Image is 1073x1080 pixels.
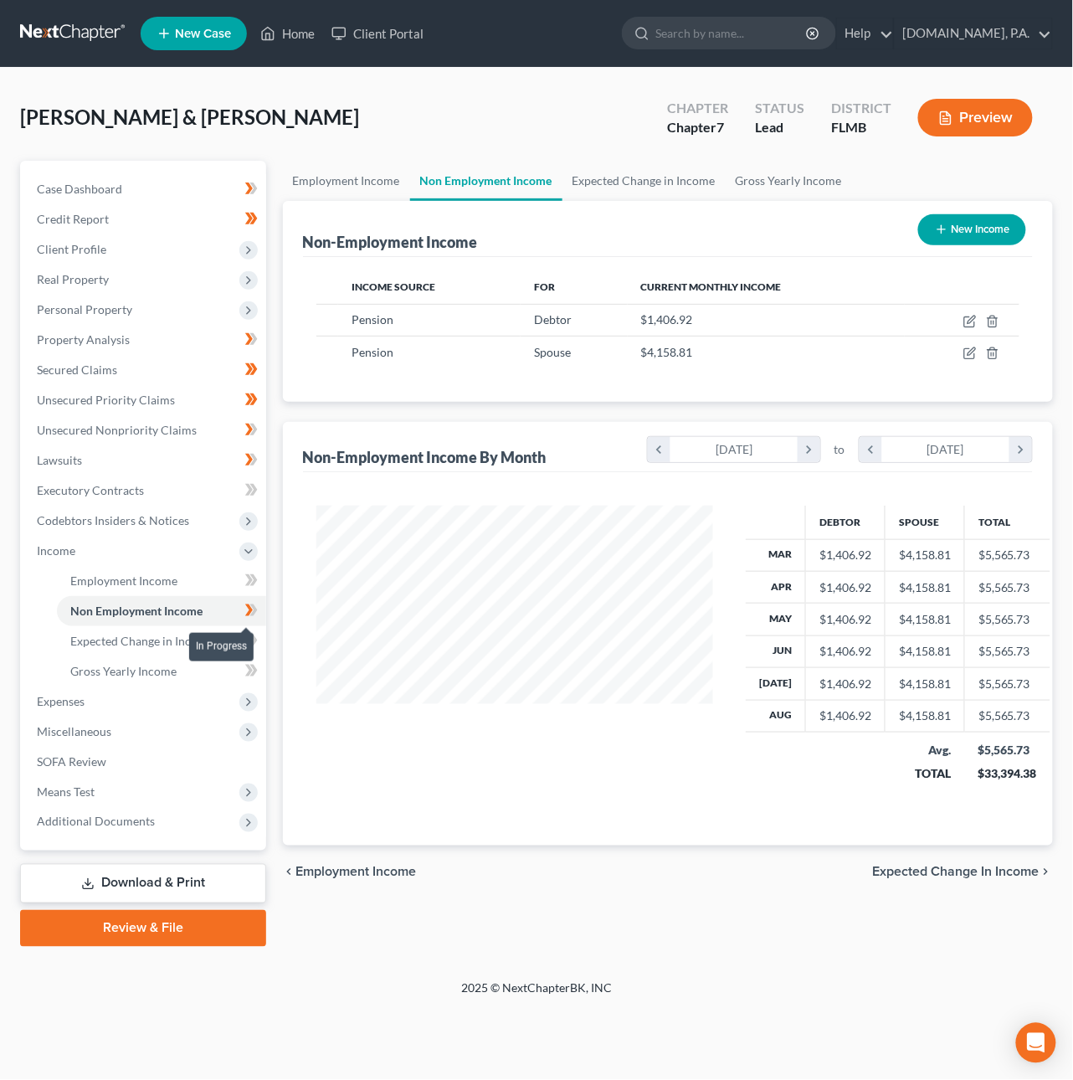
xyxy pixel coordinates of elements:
[20,910,266,947] a: Review & File
[755,118,804,137] div: Lead
[873,866,1040,879] span: Expected Change in Income
[895,18,1052,49] a: [DOMAIN_NAME], P.A.
[667,99,728,118] div: Chapter
[23,476,266,506] a: Executory Contracts
[834,441,845,458] span: to
[57,566,266,596] a: Employment Income
[886,506,965,539] th: Spouse
[23,445,266,476] a: Lawsuits
[189,633,254,661] div: In Progress
[37,212,109,226] span: Credit Report
[873,866,1053,879] button: Expected Change in Income chevron_right
[410,161,562,201] a: Non Employment Income
[70,634,213,648] span: Expected Change in Income
[831,99,891,118] div: District
[860,437,882,462] i: chevron_left
[23,174,266,204] a: Case Dashboard
[831,118,891,137] div: FLMB
[20,864,266,903] a: Download & Print
[352,312,393,327] span: Pension
[57,596,266,626] a: Non Employment Income
[37,182,122,196] span: Case Dashboard
[746,700,806,732] th: Aug
[283,866,417,879] button: chevron_left Employment Income
[37,754,106,769] span: SOFA Review
[37,332,130,347] span: Property Analysis
[965,668,1050,700] td: $5,565.73
[37,453,82,467] span: Lawsuits
[899,742,952,759] div: Avg.
[899,643,951,660] div: $4,158.81
[882,437,1010,462] div: [DATE]
[283,866,296,879] i: chevron_left
[23,385,266,415] a: Unsecured Priority Claims
[23,325,266,355] a: Property Analysis
[965,635,1050,667] td: $5,565.73
[37,694,85,708] span: Expenses
[899,765,952,782] div: TOTAL
[175,28,231,40] span: New Case
[70,604,203,618] span: Non Employment Income
[283,161,410,201] a: Employment Income
[965,539,1050,571] td: $5,565.73
[918,99,1033,136] button: Preview
[23,415,266,445] a: Unsecured Nonpriority Claims
[57,656,266,687] a: Gross Yearly Income
[978,765,1037,782] div: $33,394.38
[37,483,144,497] span: Executory Contracts
[819,707,871,724] div: $1,406.92
[819,643,871,660] div: $1,406.92
[798,437,820,462] i: chevron_right
[899,676,951,692] div: $4,158.81
[641,280,782,293] span: Current Monthly Income
[20,105,359,129] span: [PERSON_NAME] & [PERSON_NAME]
[819,676,871,692] div: $1,406.92
[37,543,75,558] span: Income
[70,573,177,588] span: Employment Income
[965,571,1050,603] td: $5,565.73
[837,18,893,49] a: Help
[57,626,266,656] a: Expected Change in Income
[641,312,693,327] span: $1,406.92
[37,724,111,738] span: Miscellaneous
[655,18,809,49] input: Search by name...
[899,611,951,628] div: $4,158.81
[37,513,189,527] span: Codebtors Insiders & Notices
[37,363,117,377] span: Secured Claims
[1009,437,1032,462] i: chevron_right
[23,204,266,234] a: Credit Report
[323,18,432,49] a: Client Portal
[755,99,804,118] div: Status
[70,664,177,678] span: Gross Yearly Income
[23,355,266,385] a: Secured Claims
[303,232,478,252] div: Non-Employment Income
[899,547,951,563] div: $4,158.81
[534,280,555,293] span: For
[534,312,572,327] span: Debtor
[23,747,266,777] a: SOFA Review
[37,272,109,286] span: Real Property
[37,242,106,256] span: Client Profile
[965,604,1050,635] td: $5,565.73
[819,611,871,628] div: $1,406.92
[899,707,951,724] div: $4,158.81
[819,547,871,563] div: $1,406.92
[746,604,806,635] th: May
[37,393,175,407] span: Unsecured Priority Claims
[296,866,417,879] span: Employment Income
[746,635,806,667] th: Jun
[303,447,547,467] div: Non-Employment Income By Month
[37,815,155,829] span: Additional Documents
[352,345,393,359] span: Pension
[252,18,323,49] a: Home
[562,161,726,201] a: Expected Change in Income
[667,118,728,137] div: Chapter
[1016,1023,1056,1063] div: Open Intercom Messenger
[918,214,1026,245] button: New Income
[534,345,571,359] span: Spouse
[59,980,1014,1011] div: 2025 © NextChapterBK, INC
[352,280,435,293] span: Income Source
[648,437,670,462] i: chevron_left
[978,742,1037,759] div: $5,565.73
[806,506,886,539] th: Debtor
